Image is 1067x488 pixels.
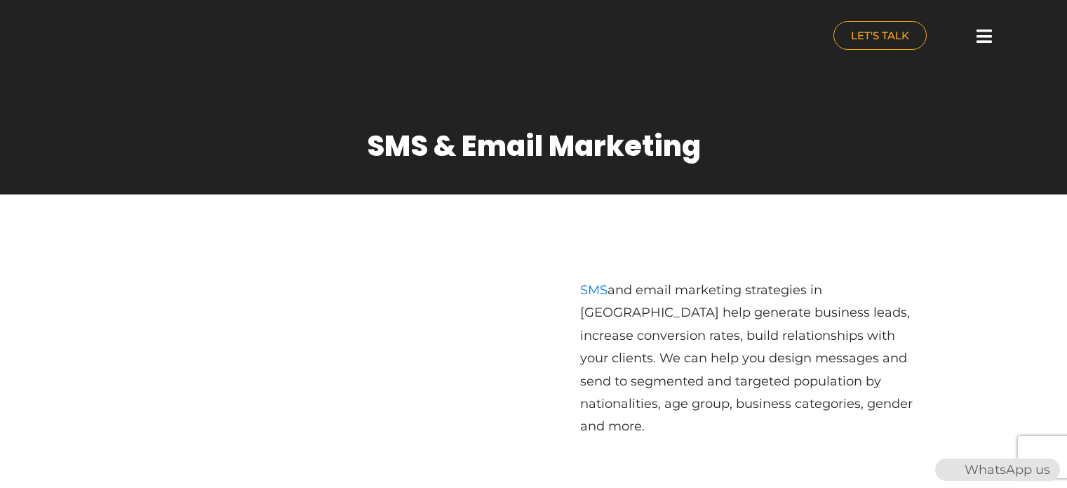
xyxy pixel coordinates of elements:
a: WhatsAppWhatsApp us [935,462,1060,477]
img: nuance-qatar_logo [36,7,154,68]
a: LET'S TALK [833,21,927,50]
span: LET'S TALK [851,30,909,41]
a: nuance-qatar_logo [36,7,527,68]
p: and email marketing strategies in [GEOGRAPHIC_DATA] help generate business leads, increase conver... [580,279,920,438]
img: WhatsApp [937,459,959,481]
div: WhatsApp us [935,459,1060,481]
h1: SMS & Email Marketing [367,129,701,163]
a: SMS [580,282,608,298]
